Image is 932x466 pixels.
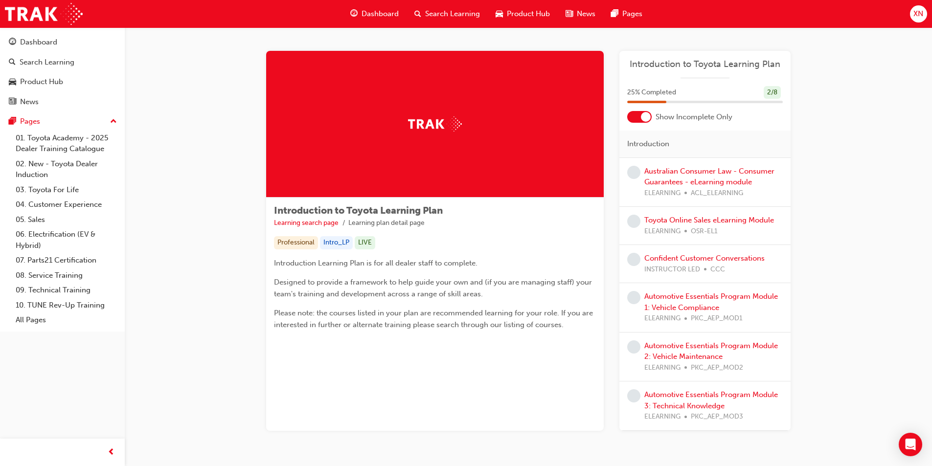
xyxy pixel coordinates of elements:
span: Product Hub [507,8,550,20]
a: Introduction to Toyota Learning Plan [627,59,783,70]
a: Search Learning [4,53,121,71]
span: Designed to provide a framework to help guide your own and (if you are managing staff) your team'... [274,278,594,298]
span: Introduction Learning Plan is for all dealer staff to complete. [274,259,477,267]
span: search-icon [414,8,421,20]
span: pages-icon [611,8,618,20]
a: search-iconSearch Learning [407,4,488,24]
a: Confident Customer Conversations [644,254,765,263]
span: ELEARNING [644,313,681,324]
a: pages-iconPages [603,4,650,24]
a: news-iconNews [558,4,603,24]
a: All Pages [12,312,121,328]
a: 09. Technical Training [12,283,121,298]
span: ELEARNING [644,411,681,422]
span: Show Incomplete Only [656,111,732,123]
img: Trak [5,3,83,25]
div: Dashboard [20,37,57,48]
a: Australian Consumer Law - Consumer Guarantees - eLearning module [644,167,774,187]
span: learningRecordVerb_NONE-icon [627,253,640,266]
span: PKC_AEP_MOD1 [691,313,743,324]
span: 25 % Completed [627,87,676,98]
span: Search Learning [425,8,480,20]
div: News [20,96,39,108]
a: Automotive Essentials Program Module 3: Technical Knowledge [644,390,778,410]
a: 08. Service Training [12,268,121,283]
a: 10. TUNE Rev-Up Training [12,298,121,313]
a: 02. New - Toyota Dealer Induction [12,156,121,182]
div: Professional [274,236,318,249]
a: Product Hub [4,73,121,91]
a: 01. Toyota Academy - 2025 Dealer Training Catalogue [12,131,121,156]
span: learningRecordVerb_NONE-icon [627,340,640,354]
span: INSTRUCTOR LED [644,264,700,275]
span: car-icon [496,8,503,20]
span: ELEARNING [644,362,681,374]
a: car-iconProduct Hub [488,4,558,24]
span: learningRecordVerb_NONE-icon [627,215,640,228]
span: prev-icon [108,446,115,459]
button: XN [910,5,927,22]
span: Dashboard [362,8,399,20]
span: ELEARNING [644,226,681,237]
a: Dashboard [4,33,121,51]
span: PKC_AEP_MOD3 [691,411,743,422]
span: CCC [710,264,725,275]
a: 07. Parts21 Certification [12,253,121,268]
span: search-icon [9,58,16,67]
div: 2 / 8 [764,86,781,99]
a: Toyota Online Sales eLearning Module [644,216,774,224]
a: Learning search page [274,219,339,227]
button: Pages [4,112,121,131]
span: OSR-EL1 [691,226,718,237]
span: learningRecordVerb_NONE-icon [627,389,640,402]
span: Please note: the courses listed in your plan are recommended learning for your role. If you are i... [274,309,595,329]
span: up-icon [110,115,117,128]
img: Trak [408,116,462,132]
a: guage-iconDashboard [342,4,407,24]
div: Search Learning [20,57,74,68]
a: Automotive Essentials Program Module 2: Vehicle Maintenance [644,341,778,361]
span: News [577,8,595,20]
span: learningRecordVerb_NONE-icon [627,291,640,304]
span: guage-icon [9,38,16,47]
span: Pages [622,8,642,20]
li: Learning plan detail page [348,218,425,229]
span: XN [913,8,923,20]
span: learningRecordVerb_NONE-icon [627,166,640,179]
div: Product Hub [20,76,63,88]
span: news-icon [9,98,16,107]
a: 05. Sales [12,212,121,227]
span: PKC_AEP_MOD2 [691,362,743,374]
span: Introduction [627,138,669,150]
span: guage-icon [350,8,358,20]
span: ACL_ELEARNING [691,188,743,199]
a: Automotive Essentials Program Module 1: Vehicle Compliance [644,292,778,312]
a: 04. Customer Experience [12,197,121,212]
span: pages-icon [9,117,16,126]
a: 03. Toyota For Life [12,182,121,198]
a: News [4,93,121,111]
span: news-icon [566,8,573,20]
span: car-icon [9,78,16,87]
div: Intro_LP [320,236,353,249]
div: LIVE [355,236,375,249]
div: Open Intercom Messenger [899,433,922,456]
span: Introduction to Toyota Learning Plan [274,205,443,216]
div: Pages [20,116,40,127]
button: DashboardSearch LearningProduct HubNews [4,31,121,112]
a: 06. Electrification (EV & Hybrid) [12,227,121,253]
span: ELEARNING [644,188,681,199]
